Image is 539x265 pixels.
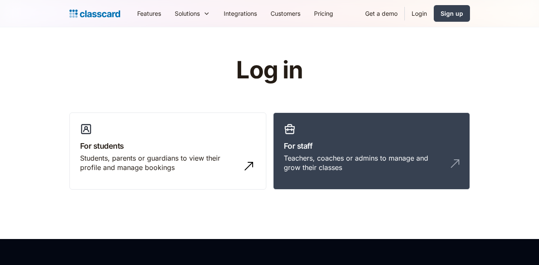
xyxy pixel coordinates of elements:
div: Solutions [175,9,200,18]
div: Solutions [168,4,217,23]
a: Get a demo [358,4,404,23]
a: Logo [69,8,120,20]
div: Students, parents or guardians to view their profile and manage bookings [80,153,239,173]
a: For staffTeachers, coaches or admins to manage and grow their classes [273,112,470,190]
a: For studentsStudents, parents or guardians to view their profile and manage bookings [69,112,266,190]
a: Login [405,4,434,23]
h1: Log in [134,57,405,84]
a: Sign up [434,5,470,22]
a: Pricing [307,4,340,23]
h3: For staff [284,140,459,152]
a: Features [130,4,168,23]
a: Integrations [217,4,264,23]
h3: For students [80,140,256,152]
div: Teachers, coaches or admins to manage and grow their classes [284,153,442,173]
div: Sign up [441,9,463,18]
a: Customers [264,4,307,23]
